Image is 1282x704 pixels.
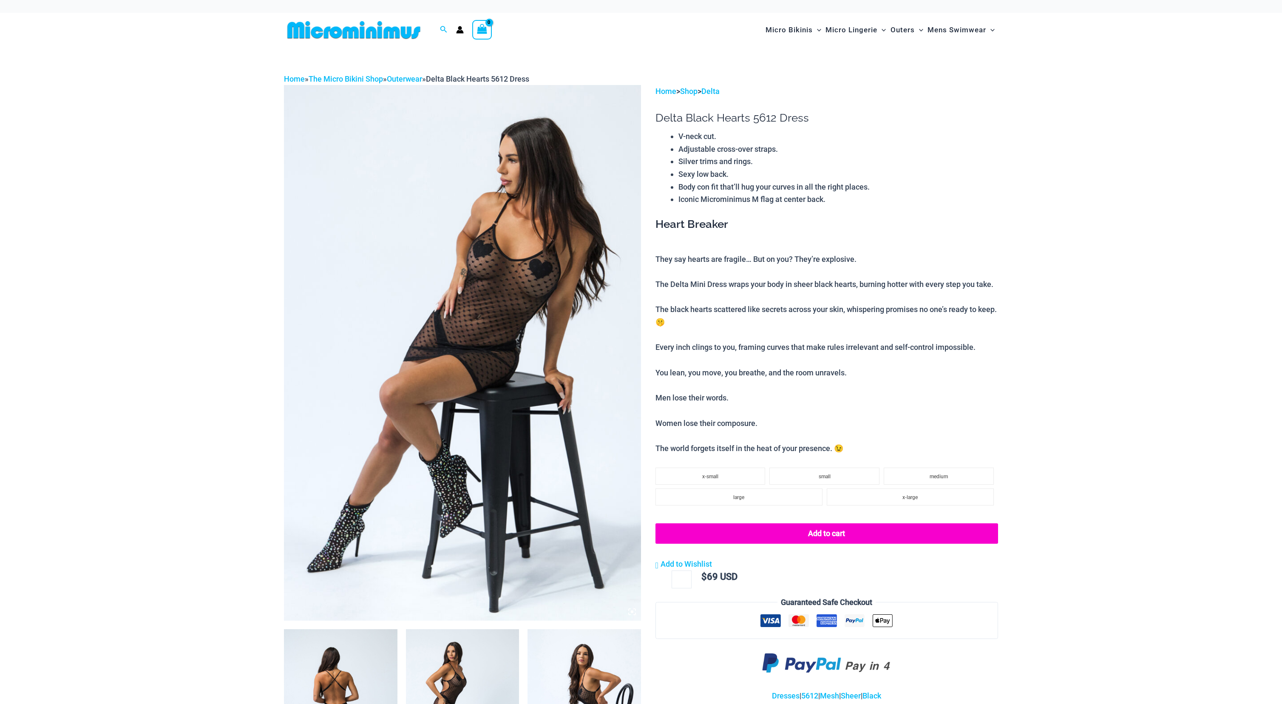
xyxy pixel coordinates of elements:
[672,571,692,588] input: Product quantity
[902,494,918,500] span: x-large
[456,26,464,34] a: Account icon link
[655,690,998,702] p: | | | |
[763,17,823,43] a: Micro BikinisMenu ToggleMenu Toggle
[819,474,831,480] span: small
[284,20,424,40] img: MM SHOP LOGO FLAT
[426,74,529,83] span: Delta Black Hearts 5612 Dress
[891,19,915,41] span: Outers
[733,494,744,500] span: large
[701,571,707,582] span: $
[284,74,305,83] a: Home
[801,691,818,700] a: 5612
[678,193,998,206] li: Iconic Microminimus M flag at center back.
[655,468,766,485] li: x-small
[440,25,448,35] a: Search icon link
[841,691,861,700] a: Sheer
[655,523,998,544] button: Add to cart
[655,558,712,571] a: Add to Wishlist
[827,488,994,505] li: x-large
[825,19,877,41] span: Micro Lingerie
[877,19,886,41] span: Menu Toggle
[655,85,998,98] p: > >
[678,130,998,143] li: V-neck cut.
[862,691,881,700] a: Black
[678,181,998,193] li: Body con fit that’ll hug your curves in all the right places.
[701,571,737,582] bdi: 69 USD
[884,468,994,485] li: medium
[655,87,676,96] a: Home
[925,17,997,43] a: Mens SwimwearMenu ToggleMenu Toggle
[930,474,948,480] span: medium
[820,691,839,700] a: Mesh
[777,596,876,609] legend: Guaranteed Safe Checkout
[772,691,800,700] a: Dresses
[762,16,998,44] nav: Site Navigation
[655,217,998,232] h3: Heart Breaker
[915,19,923,41] span: Menu Toggle
[769,468,879,485] li: small
[823,17,888,43] a: Micro LingerieMenu ToggleMenu Toggle
[661,559,712,568] span: Add to Wishlist
[655,111,998,125] h1: Delta Black Hearts 5612 Dress
[766,19,813,41] span: Micro Bikinis
[813,19,821,41] span: Menu Toggle
[655,253,998,455] p: They say hearts are fragile… But on you? They’re explosive. The Delta Mini Dress wraps your body ...
[309,74,383,83] a: The Micro Bikini Shop
[284,85,641,621] img: Delta Black Hearts 5612 Dress
[680,87,698,96] a: Shop
[701,87,720,96] a: Delta
[387,74,422,83] a: Outerwear
[986,19,995,41] span: Menu Toggle
[888,17,925,43] a: OutersMenu ToggleMenu Toggle
[678,143,998,156] li: Adjustable cross-over straps.
[678,168,998,181] li: Sexy low back.
[702,474,718,480] span: x-small
[472,20,492,40] a: View Shopping Cart, empty
[927,19,986,41] span: Mens Swimwear
[284,74,529,83] span: » » »
[655,488,823,505] li: large
[678,155,998,168] li: Silver trims and rings.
